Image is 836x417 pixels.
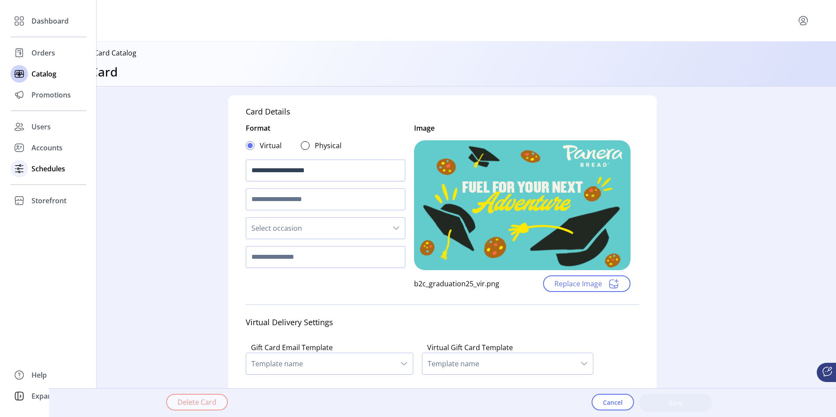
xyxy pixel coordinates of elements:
label: Virtual [260,140,282,151]
span: Expand [31,391,56,401]
div: b2c_graduation25_vir.png [414,278,522,289]
span: Orders [31,48,55,58]
div: dropdown trigger [395,353,413,374]
span: Cancel [603,398,623,407]
label: Physical [315,140,341,151]
span: Storefront [31,195,66,206]
span: Promotions [31,90,71,100]
label: Gift Card Email Template [251,343,333,352]
span: Select occasion [246,218,387,239]
span: Schedules [31,163,65,174]
span: Catalog [31,69,56,79]
button: menu [796,14,810,28]
span: Accounts [31,142,63,153]
span: Template name [422,353,575,374]
span: Replace Image [554,278,602,289]
div: Format [246,123,270,137]
span: Dashboard [31,16,69,26]
label: Virtual Gift Card Template [427,343,513,352]
button: Cancel [592,394,634,410]
p: Back to Card Catalog [68,48,136,58]
div: dropdown trigger [575,353,593,374]
span: Users [31,122,51,132]
div: Virtual Delivery Settings [246,311,639,334]
span: Template name [246,353,395,374]
div: Image [414,123,435,133]
span: Help [31,370,47,380]
div: dropdown trigger [387,218,405,239]
div: Card Details [246,106,290,118]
